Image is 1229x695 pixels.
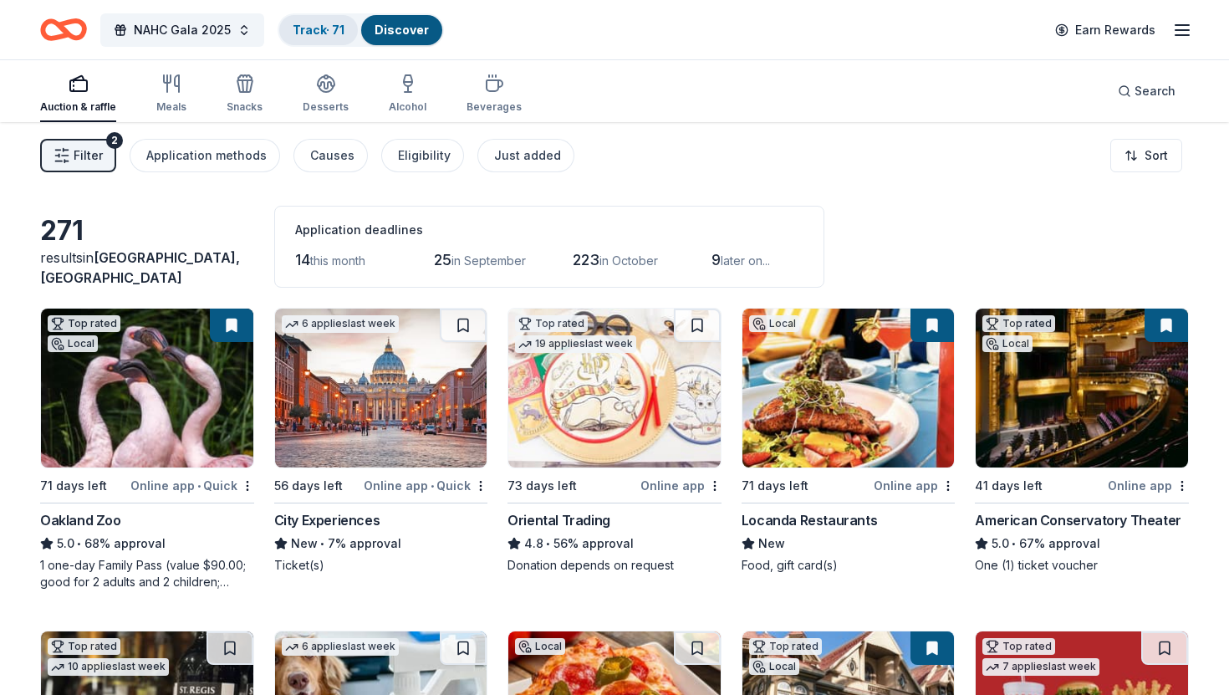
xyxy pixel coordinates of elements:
[130,139,280,172] button: Application methods
[711,251,721,268] span: 9
[274,510,380,530] div: City Experiences
[130,475,254,496] div: Online app Quick
[57,534,74,554] span: 5.0
[274,557,488,574] div: Ticket(s)
[515,638,565,655] div: Local
[146,146,267,166] div: Application methods
[41,309,253,468] img: Image for Oakland Zoo
[48,315,120,332] div: Top rated
[320,537,324,550] span: •
[599,253,658,268] span: in October
[467,100,522,114] div: Beverages
[274,476,343,496] div: 56 days left
[293,23,344,37] a: Track· 71
[515,315,588,332] div: Top rated
[434,251,451,268] span: 25
[749,658,799,675] div: Local
[1145,146,1168,166] span: Sort
[40,139,116,172] button: Filter2
[721,253,770,268] span: later on...
[282,638,399,656] div: 6 applies last week
[992,534,1009,554] span: 5.0
[982,335,1033,352] div: Local
[982,658,1099,676] div: 7 applies last week
[77,537,81,550] span: •
[1104,74,1189,108] button: Search
[1045,15,1165,45] a: Earn Rewards
[431,479,434,493] span: •
[477,139,574,172] button: Just added
[975,534,1189,554] div: 67% approval
[749,315,799,332] div: Local
[982,315,1055,332] div: Top rated
[227,67,263,122] button: Snacks
[742,557,956,574] div: Food, gift card(s)
[303,100,349,114] div: Desserts
[40,249,240,286] span: in
[227,100,263,114] div: Snacks
[874,475,955,496] div: Online app
[1110,139,1182,172] button: Sort
[40,100,116,114] div: Auction & raffle
[507,308,722,574] a: Image for Oriental TradingTop rated19 applieslast week73 days leftOnline appOriental Trading4.8•5...
[982,638,1055,655] div: Top rated
[749,638,822,655] div: Top rated
[975,510,1181,530] div: American Conservatory Theater
[364,475,487,496] div: Online app Quick
[507,534,722,554] div: 56% approval
[48,335,98,352] div: Local
[507,476,577,496] div: 73 days left
[758,534,785,554] span: New
[507,557,722,574] div: Donation depends on request
[507,510,610,530] div: Oriental Trading
[100,13,264,47] button: NAHC Gala 2025
[40,248,254,288] div: results
[975,476,1043,496] div: 41 days left
[274,308,488,574] a: Image for City Experiences6 applieslast week56 days leftOnline app•QuickCity ExperiencesNew•7% ap...
[389,67,426,122] button: Alcohol
[275,309,487,468] img: Image for City Experiences
[40,214,254,248] div: 271
[742,309,955,468] img: Image for Locanda Restaurants
[310,146,354,166] div: Causes
[381,139,464,172] button: Eligibility
[106,132,123,149] div: 2
[48,658,169,676] div: 10 applies last week
[48,638,120,655] div: Top rated
[524,534,543,554] span: 4.8
[573,251,599,268] span: 223
[976,309,1188,468] img: Image for American Conservatory Theater
[40,534,254,554] div: 68% approval
[1108,475,1189,496] div: Online app
[975,557,1189,574] div: One (1) ticket voucher
[40,308,254,590] a: Image for Oakland ZooTop ratedLocal71 days leftOnline app•QuickOakland Zoo5.0•68% approval1 one-d...
[156,100,186,114] div: Meals
[278,13,444,47] button: Track· 71Discover
[156,67,186,122] button: Meals
[375,23,429,37] a: Discover
[742,476,808,496] div: 71 days left
[310,253,365,268] span: this month
[74,146,103,166] span: Filter
[295,220,803,240] div: Application deadlines
[389,100,426,114] div: Alcohol
[742,308,956,574] a: Image for Locanda RestaurantsLocal71 days leftOnline appLocanda RestaurantsNewFood, gift card(s)
[975,308,1189,574] a: Image for American Conservatory TheaterTop ratedLocal41 days leftOnline appAmerican Conservatory ...
[40,67,116,122] button: Auction & raffle
[295,251,310,268] span: 14
[494,146,561,166] div: Just added
[547,537,551,550] span: •
[197,479,201,493] span: •
[640,475,722,496] div: Online app
[40,510,121,530] div: Oakland Zoo
[282,315,399,333] div: 6 applies last week
[291,534,318,554] span: New
[398,146,451,166] div: Eligibility
[467,67,522,122] button: Beverages
[451,253,526,268] span: in September
[293,139,368,172] button: Causes
[274,534,488,554] div: 7% approval
[134,20,231,40] span: NAHC Gala 2025
[40,557,254,590] div: 1 one-day Family Pass (value $90.00; good for 2 adults and 2 children; parking is included)
[1012,537,1017,550] span: •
